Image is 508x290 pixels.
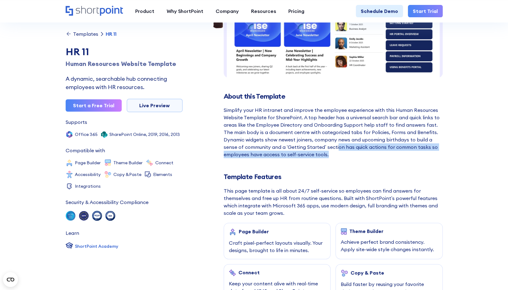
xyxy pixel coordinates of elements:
[66,148,105,153] div: Compatible with
[135,7,154,15] div: Product
[224,173,443,181] h2: Template Features
[224,187,443,217] div: This page template is all about 24/7 self-service so employees can find answers for themselves an...
[66,31,98,37] a: Templates
[66,99,122,112] a: Start a Free Trial
[75,243,118,250] div: ShortPoint Academy
[408,5,443,17] a: Start Trial
[75,184,101,188] div: Integrations
[224,92,443,100] h2: About this Template
[113,172,141,177] div: Copy &Paste
[224,106,443,158] div: Simplify your HR intranet and improve the employee experience with this Human Resources Website T...
[66,120,87,125] div: Supports
[229,239,326,254] div: Craft pixel-perfect layouts visually. Your designs, brought to life in minutes.
[209,5,245,17] a: Company
[66,242,118,251] a: ShortPoint Academy
[245,5,282,17] a: Resources
[351,270,384,276] div: Copy & Paste
[127,99,183,112] a: Live Preview
[66,59,183,68] h1: Human Resources Website Template
[251,7,276,15] div: Resources
[161,5,209,17] a: Why ShortPoint
[73,31,98,36] div: Templates
[66,44,183,59] div: HR 11
[66,231,79,235] div: Learn
[341,238,437,253] div: Achieve perfect brand consistency. Apply site-wide style changes instantly.
[153,172,172,177] div: Elements
[109,132,180,137] div: SharePoint Online, 2019, 2016, 2013
[216,7,239,15] div: Company
[75,172,101,177] div: Accessibility
[113,161,143,165] div: Theme Builder
[66,211,75,221] img: soc 2
[129,5,161,17] a: Product
[75,161,101,165] div: Page Builder
[66,6,123,16] a: Home
[155,161,173,165] div: Connect
[349,228,384,234] div: Theme Builder
[106,31,116,36] div: HR 11
[356,5,403,17] a: Schedule Demo
[282,5,311,17] a: Pricing
[3,272,18,287] button: Open CMP widget
[75,132,98,137] div: Office 365
[477,260,508,290] iframe: Chat Widget
[239,229,269,234] div: Page Builder
[66,200,148,205] div: Security & Accessibility Compliance
[238,270,260,275] div: Connect
[288,7,304,15] div: Pricing
[167,7,203,15] div: Why ShortPoint
[66,75,183,91] div: A dynamic, searchable hub connecting employees with HR resources.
